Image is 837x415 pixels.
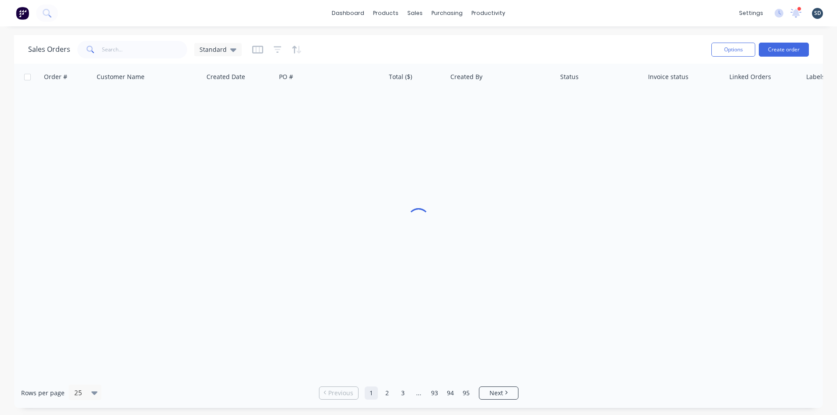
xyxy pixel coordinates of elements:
button: Create order [759,43,809,57]
a: Next page [479,389,518,397]
ul: Pagination [315,386,522,400]
a: Page 93 [428,386,441,400]
button: Options [711,43,755,57]
div: sales [403,7,427,20]
div: Labels [806,72,825,81]
a: Page 95 [460,386,473,400]
div: settings [735,7,768,20]
div: Created By [450,72,482,81]
div: productivity [467,7,510,20]
div: Linked Orders [729,72,771,81]
a: Page 2 [380,386,394,400]
div: Created Date [207,72,245,81]
div: PO # [279,72,293,81]
h1: Sales Orders [28,45,70,54]
span: Standard [199,45,227,54]
a: Page 94 [444,386,457,400]
a: Page 1 is your current page [365,386,378,400]
input: Search... [102,41,188,58]
div: Order # [44,72,67,81]
div: Invoice status [648,72,688,81]
div: Total ($) [389,72,412,81]
div: Customer Name [97,72,145,81]
a: dashboard [327,7,369,20]
span: Next [489,389,503,397]
a: Page 3 [396,386,409,400]
div: Status [560,72,579,81]
a: Jump forward [412,386,425,400]
span: Previous [328,389,353,397]
div: purchasing [427,7,467,20]
img: Factory [16,7,29,20]
a: Previous page [319,389,358,397]
span: SD [814,9,821,17]
span: Rows per page [21,389,65,397]
div: products [369,7,403,20]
